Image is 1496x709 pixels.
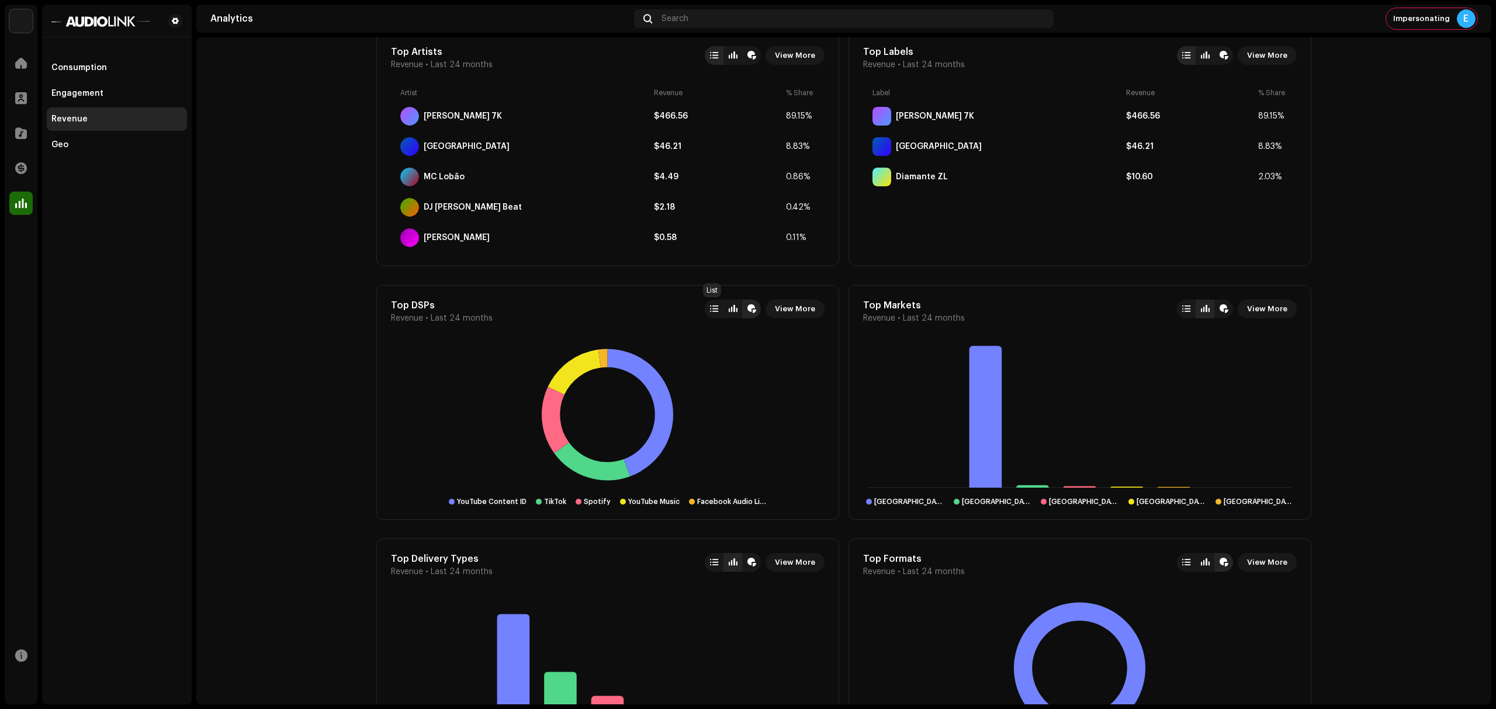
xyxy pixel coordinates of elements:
[786,112,815,121] div: 89.15%
[896,172,948,182] div: Diamante ZL
[1126,112,1253,121] div: $466.56
[654,172,781,182] div: $4.49
[51,140,68,150] div: Geo
[424,142,510,151] div: Ruan de Muribeca
[766,300,825,318] button: View More
[775,551,815,574] span: View More
[1126,172,1253,182] div: $10.60
[896,112,974,121] div: DJ Emerson 7K
[775,297,815,321] span: View More
[903,567,965,576] span: Last 24 months
[210,14,629,23] div: Analytics
[863,553,965,565] div: Top Formats
[9,9,33,33] img: 730b9dfe-18b5-4111-b483-f30b0c182d82
[425,567,428,576] span: •
[424,172,465,182] div: MC Lobão
[898,60,901,69] span: •
[1049,497,1119,506] div: Portugal
[786,233,815,242] div: 0.11%
[424,112,502,121] div: DJ Emerson 7K
[1238,46,1297,65] button: View More
[584,497,611,506] div: Spotify
[47,107,187,131] re-m-nav-item: Revenue
[431,60,493,69] span: Last 24 months
[903,314,965,323] span: Last 24 months
[1393,14,1450,23] span: Impersonating
[1126,88,1253,98] div: Revenue
[1247,44,1287,67] span: View More
[400,88,649,98] div: Artist
[391,60,423,69] span: Revenue
[431,567,493,576] span: Last 24 months
[425,60,428,69] span: •
[766,46,825,65] button: View More
[896,142,982,151] div: Ruan de Muribeca
[1258,172,1287,182] div: 2.03%
[654,112,781,121] div: $466.56
[1258,112,1287,121] div: 89.15%
[47,56,187,79] re-m-nav-item: Consumption
[863,567,895,576] span: Revenue
[425,314,428,323] span: •
[1247,551,1287,574] span: View More
[391,314,423,323] span: Revenue
[775,44,815,67] span: View More
[391,46,493,58] div: Top Artists
[903,60,965,69] span: Last 24 months
[47,133,187,157] re-m-nav-item: Geo
[47,82,187,105] re-m-nav-item: Engagement
[766,553,825,572] button: View More
[51,114,88,124] div: Revenue
[874,497,944,506] div: Brazil
[51,63,107,72] div: Consumption
[786,142,815,151] div: 8.83%
[1258,142,1287,151] div: 8.83%
[654,88,781,98] div: Revenue
[391,553,493,565] div: Top Delivery Types
[654,142,781,151] div: $46.21
[863,60,895,69] span: Revenue
[431,314,493,323] span: Last 24 months
[654,233,781,242] div: $0.58
[697,497,767,506] div: Facebook Audio Library
[1247,297,1287,321] span: View More
[898,567,901,576] span: •
[628,497,680,506] div: YouTube Music
[1238,300,1297,318] button: View More
[863,314,895,323] span: Revenue
[786,203,815,212] div: 0.42%
[786,172,815,182] div: 0.86%
[51,89,103,98] div: Engagement
[962,497,1032,506] div: United States of America
[1258,88,1287,98] div: % Share
[391,300,493,311] div: Top DSPs
[863,300,965,311] div: Top Markets
[1238,553,1297,572] button: View More
[863,46,965,58] div: Top Labels
[1126,142,1253,151] div: $46.21
[424,233,490,242] div: Mc Ruzika
[424,203,522,212] div: DJ Danilinho Beat
[457,497,527,506] div: YouTube Content ID
[544,497,566,506] div: TikTok
[654,203,781,212] div: $2.18
[786,88,815,98] div: % Share
[872,88,1121,98] div: Label
[898,314,901,323] span: •
[1224,497,1294,506] div: Italy
[51,14,150,28] img: 1601779f-85bc-4fc7-87b8-abcd1ae7544a
[391,567,423,576] span: Revenue
[662,14,688,23] span: Search
[1137,497,1207,506] div: Paraguay
[1457,9,1476,28] div: E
